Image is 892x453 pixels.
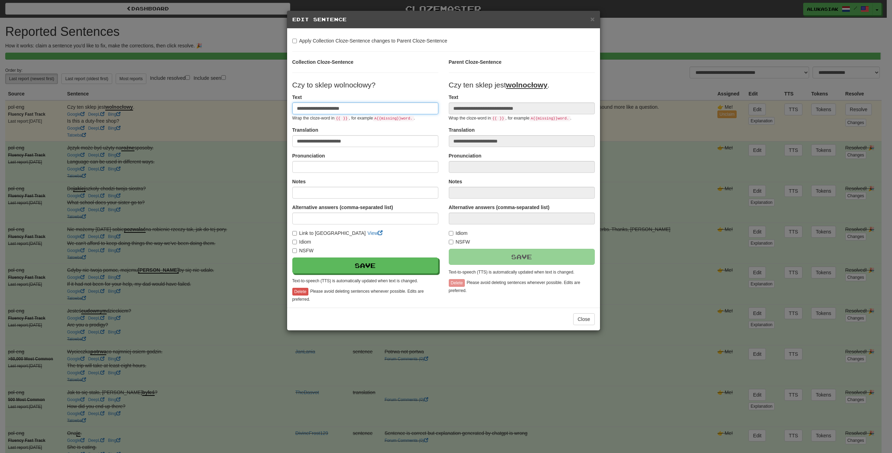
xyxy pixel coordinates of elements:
[292,238,311,245] label: Idiom
[292,278,418,283] small: Text-to-speech (TTS) is automatically updated when text is changed.
[292,116,415,121] small: Wrap the cloze-word in , for example .
[292,258,438,274] button: Save
[373,116,414,121] code: A {{ missing }} word.
[292,204,393,211] label: Alternative answers (comma-separated list)
[449,116,571,121] small: Wrap the cloze-word in , for example .
[449,279,465,287] button: Delete
[498,116,506,121] code: }}
[491,116,498,121] code: {{
[590,15,594,23] button: Close
[292,152,325,159] label: Pronunciation
[449,280,580,293] small: Please avoid deleting sentences whenever possible. Edits are preferred.
[342,116,349,121] code: }}
[292,81,376,89] span: Czy to sklep wolnocłowy?
[292,247,314,254] label: NSFW
[292,59,354,65] strong: Collection Cloze-Sentence
[449,152,482,159] label: Pronunciation
[449,231,453,236] input: Idiom
[292,230,366,237] label: Link to [GEOGRAPHIC_DATA]
[449,81,549,89] span: Czy ten sklep jest .
[449,204,549,211] label: Alternative answers (comma-separated list)
[449,270,575,275] small: Text-to-speech (TTS) is automatically updated when text is changed.
[506,81,547,89] u: wolnocłowy
[292,289,424,301] small: Please avoid deleting sentences whenever possible. Edits are preferred.
[449,94,459,101] label: Text
[292,94,302,101] label: Text
[449,238,470,245] label: NSFW
[573,313,595,325] button: Close
[334,116,342,121] code: {{
[529,116,570,121] code: A {{ missing }} word.
[367,230,383,236] a: View
[449,126,475,133] label: Translation
[449,249,595,265] button: Save
[292,39,297,43] input: Apply Collection Cloze-Sentence changes to Parent Cloze-Sentence
[449,230,468,237] label: Idiom
[292,248,297,253] input: NSFW
[292,16,595,23] h5: Edit Sentence
[292,126,318,133] label: Translation
[292,231,297,236] input: Link to [GEOGRAPHIC_DATA]
[449,240,453,244] input: NSFW
[292,240,297,244] input: Idiom
[292,178,306,185] label: Notes
[590,15,594,23] span: ×
[449,178,462,185] label: Notes
[449,59,502,65] strong: Parent Cloze-Sentence
[292,288,309,295] button: Delete
[292,37,447,44] label: Apply Collection Cloze-Sentence changes to Parent Cloze-Sentence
